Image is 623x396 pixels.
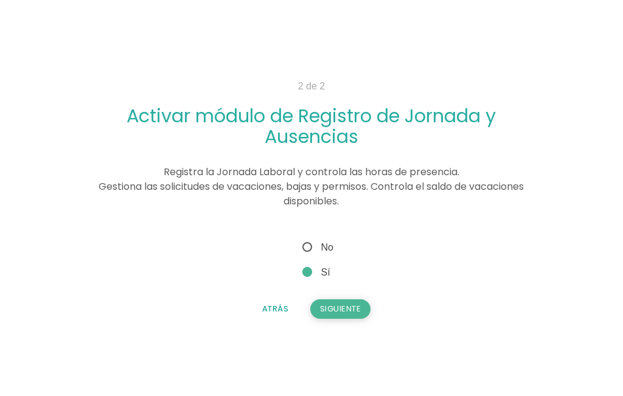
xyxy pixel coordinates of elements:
[94,79,530,94] p: 2 de 2
[310,299,371,319] button: Siguiente
[99,165,524,208] span: Registra la Jornada Laboral y controla las horas de presencia. Gestiona las solicitudes de vacaci...
[94,106,530,147] h2: Activar módulo de Registro de Jornada y Ausencias
[300,240,333,255] span: No
[300,265,330,280] span: Sí
[252,299,299,319] button: Atrás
